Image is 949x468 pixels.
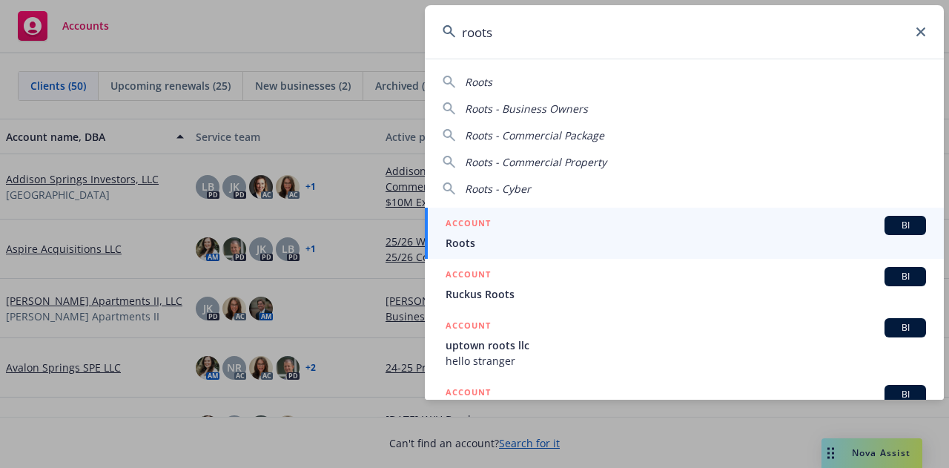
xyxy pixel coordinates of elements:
[425,5,944,59] input: Search...
[465,102,588,116] span: Roots - Business Owners
[890,321,920,334] span: BI
[425,310,944,377] a: ACCOUNTBIuptown roots llchello stranger
[446,353,926,369] span: hello stranger
[890,219,920,232] span: BI
[446,235,926,251] span: Roots
[465,75,492,89] span: Roots
[465,128,604,142] span: Roots - Commercial Package
[425,259,944,310] a: ACCOUNTBIRuckus Roots
[465,155,606,169] span: Roots - Commercial Property
[446,267,491,285] h5: ACCOUNT
[446,318,491,336] h5: ACCOUNT
[446,385,491,403] h5: ACCOUNT
[425,208,944,259] a: ACCOUNTBIRoots
[446,337,926,353] span: uptown roots llc
[446,216,491,234] h5: ACCOUNT
[890,388,920,401] span: BI
[446,286,926,302] span: Ruckus Roots
[890,270,920,283] span: BI
[425,377,944,428] a: ACCOUNTBI
[465,182,531,196] span: Roots - Cyber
